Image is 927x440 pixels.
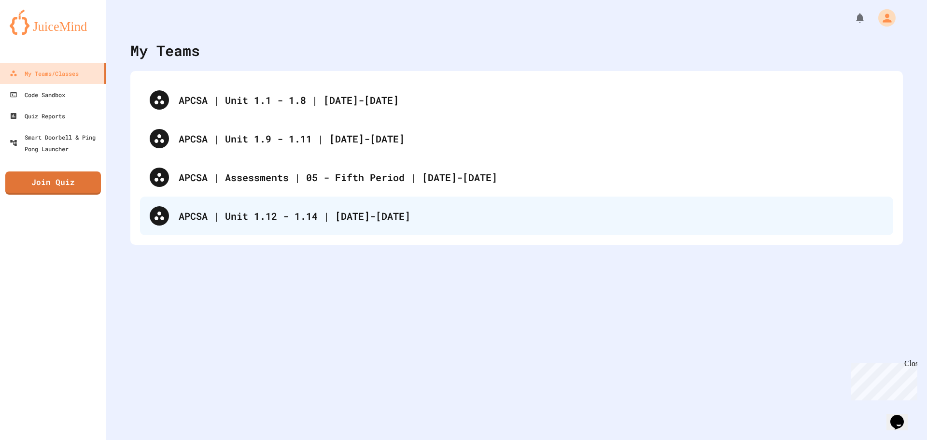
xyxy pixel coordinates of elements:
[10,10,97,35] img: logo-orange.svg
[140,119,893,158] div: APCSA | Unit 1.9 - 1.11 | [DATE]-[DATE]
[130,40,200,61] div: My Teams
[4,4,67,61] div: Chat with us now!Close
[5,171,101,195] a: Join Quiz
[10,131,102,155] div: Smart Doorbell & Ping Pong Launcher
[179,131,884,146] div: APCSA | Unit 1.9 - 1.11 | [DATE]-[DATE]
[10,110,65,122] div: Quiz Reports
[140,197,893,235] div: APCSA | Unit 1.12 - 1.14 | [DATE]-[DATE]
[179,93,884,107] div: APCSA | Unit 1.1 - 1.8 | [DATE]-[DATE]
[10,89,65,100] div: Code Sandbox
[886,401,917,430] iframe: chat widget
[10,68,79,79] div: My Teams/Classes
[179,209,884,223] div: APCSA | Unit 1.12 - 1.14 | [DATE]-[DATE]
[179,170,884,185] div: APCSA | Assessments | 05 - Fifth Period | [DATE]-[DATE]
[847,359,917,400] iframe: chat widget
[140,81,893,119] div: APCSA | Unit 1.1 - 1.8 | [DATE]-[DATE]
[140,158,893,197] div: APCSA | Assessments | 05 - Fifth Period | [DATE]-[DATE]
[868,7,898,29] div: My Account
[836,10,868,26] div: My Notifications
